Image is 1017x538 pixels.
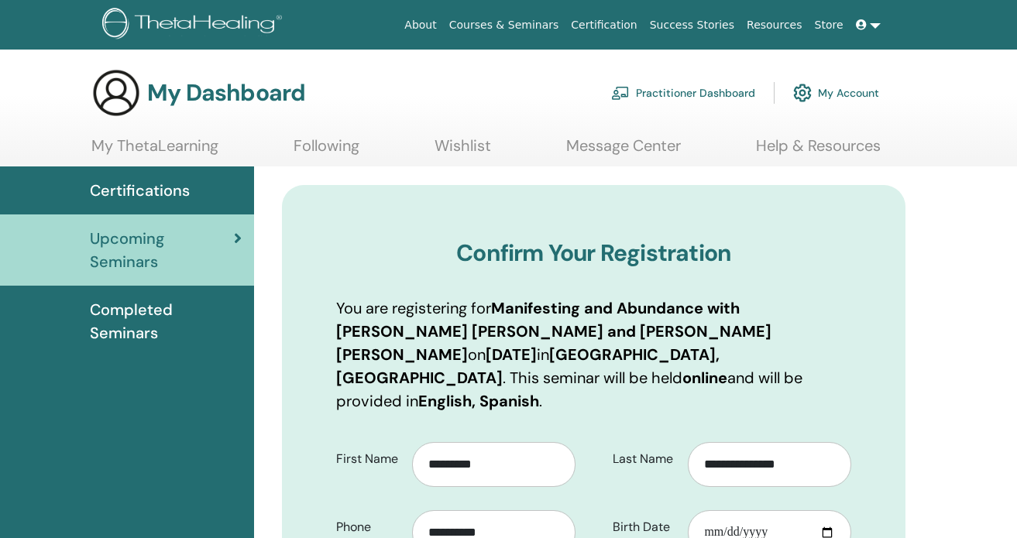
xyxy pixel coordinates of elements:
a: Practitioner Dashboard [611,76,755,110]
a: About [398,11,442,39]
b: [DATE] [486,344,537,365]
a: Store [809,11,850,39]
a: Resources [740,11,809,39]
span: Certifications [90,179,190,202]
a: Courses & Seminars [443,11,565,39]
a: Wishlist [435,136,491,166]
span: Upcoming Seminars [90,227,234,273]
img: cog.svg [793,80,812,106]
span: Completed Seminars [90,298,242,344]
a: My Account [793,76,879,110]
label: First Name [325,444,412,474]
a: Following [294,136,359,166]
p: You are registering for on in . This seminar will be held and will be provided in . [336,296,851,413]
a: Success Stories [644,11,740,39]
a: Message Center [566,136,681,166]
a: My ThetaLearning [91,136,218,166]
img: generic-user-icon.jpg [91,68,141,118]
h3: Confirm Your Registration [336,239,851,267]
img: logo.png [102,8,287,43]
b: English, Spanish [418,391,539,411]
h3: My Dashboard [147,79,305,107]
b: Manifesting and Abundance with [PERSON_NAME] [PERSON_NAME] and [PERSON_NAME] [PERSON_NAME] [336,298,771,365]
label: Last Name [601,444,689,474]
a: Certification [565,11,643,39]
b: online [682,368,727,388]
a: Help & Resources [756,136,881,166]
img: chalkboard-teacher.svg [611,86,630,100]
